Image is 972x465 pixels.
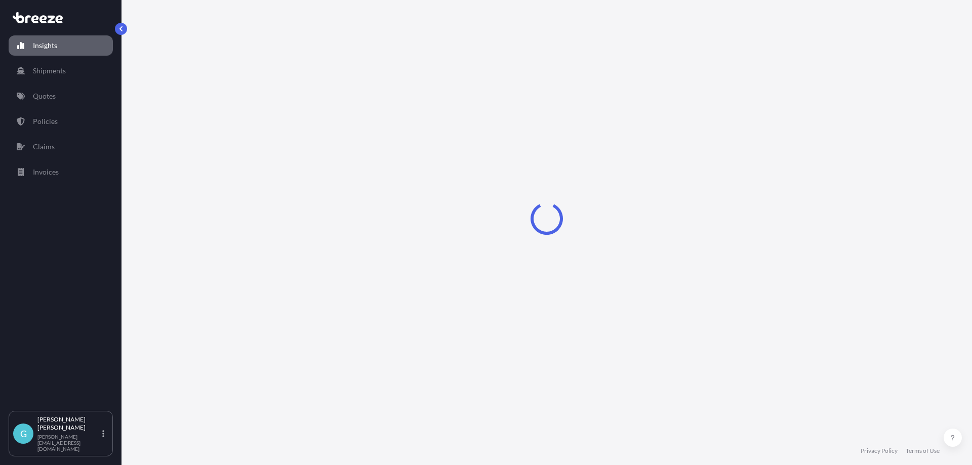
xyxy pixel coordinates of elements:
a: Quotes [9,86,113,106]
a: Shipments [9,61,113,81]
p: Policies [33,116,58,126]
p: [PERSON_NAME][EMAIL_ADDRESS][DOMAIN_NAME] [37,434,100,452]
a: Privacy Policy [861,447,898,455]
p: [PERSON_NAME] [PERSON_NAME] [37,415,100,432]
p: Quotes [33,91,56,101]
span: G [20,429,27,439]
a: Policies [9,111,113,132]
p: Insights [33,40,57,51]
a: Terms of Use [906,447,940,455]
a: Invoices [9,162,113,182]
a: Claims [9,137,113,157]
p: Invoices [33,167,59,177]
a: Insights [9,35,113,56]
p: Claims [33,142,55,152]
p: Shipments [33,66,66,76]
